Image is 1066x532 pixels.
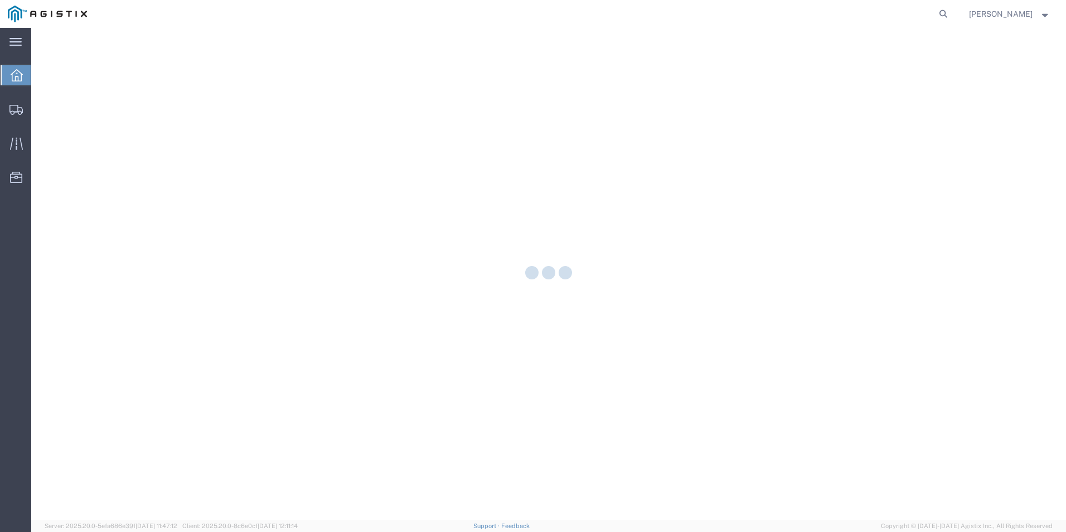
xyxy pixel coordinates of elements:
span: Client: 2025.20.0-8c6e0cf [182,523,298,529]
img: logo [8,6,87,22]
span: [DATE] 11:47:12 [135,523,177,529]
span: [DATE] 12:11:14 [258,523,298,529]
span: Server: 2025.20.0-5efa686e39f [45,523,177,529]
button: [PERSON_NAME] [968,7,1051,21]
a: Feedback [501,523,530,529]
span: Copyright © [DATE]-[DATE] Agistix Inc., All Rights Reserved [881,521,1053,531]
span: Robert Hall [969,8,1033,20]
a: Support [473,523,501,529]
